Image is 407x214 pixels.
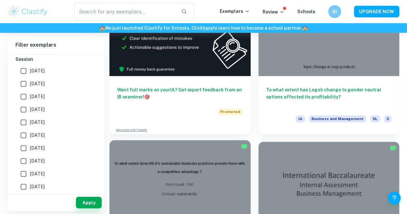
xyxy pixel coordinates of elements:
h6: Want full marks on your IA ? Get expert feedback from an IB examiner! [117,86,243,100]
img: Marked [241,143,247,150]
img: Marked [390,145,396,151]
button: UPGRADE NOW [354,6,399,17]
span: [DATE] [30,144,45,152]
span: 🏫 [99,25,105,31]
span: SL [370,115,380,122]
span: IA [296,115,305,122]
h6: We just launched Clastify for Schools. Click to learn how to become a school partner. [1,24,406,32]
span: [DATE] [30,119,45,126]
span: [DATE] [30,183,45,190]
span: [DATE] [30,80,45,87]
span: [DATE] [30,132,45,139]
p: Review [263,8,284,15]
span: [DATE] [30,157,45,164]
span: [DATE] [30,170,45,177]
a: here [203,25,213,31]
span: [DATE] [30,106,45,113]
span: [DATE] [30,67,45,74]
h6: Filter exemplars [8,36,104,54]
span: 🎯 [144,94,150,99]
span: Business and Management [309,115,366,122]
span: Promoted [217,108,243,115]
img: Clastify logo [8,5,49,18]
button: BI [328,5,341,18]
h6: To what extent has Lego’s change to gender neutral options affected its profitability? [266,86,392,107]
a: Schools [297,9,315,14]
h6: BI [331,8,338,15]
h6: Session [15,56,97,63]
p: Exemplars [220,8,250,15]
button: Apply [76,197,102,208]
span: [DATE] [30,93,45,100]
input: Search for any exemplars... [74,3,176,21]
button: Help and Feedback [388,191,401,204]
a: Advertise with Clastify [116,128,147,132]
span: 5 [384,115,392,122]
span: 🏫 [302,25,308,31]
